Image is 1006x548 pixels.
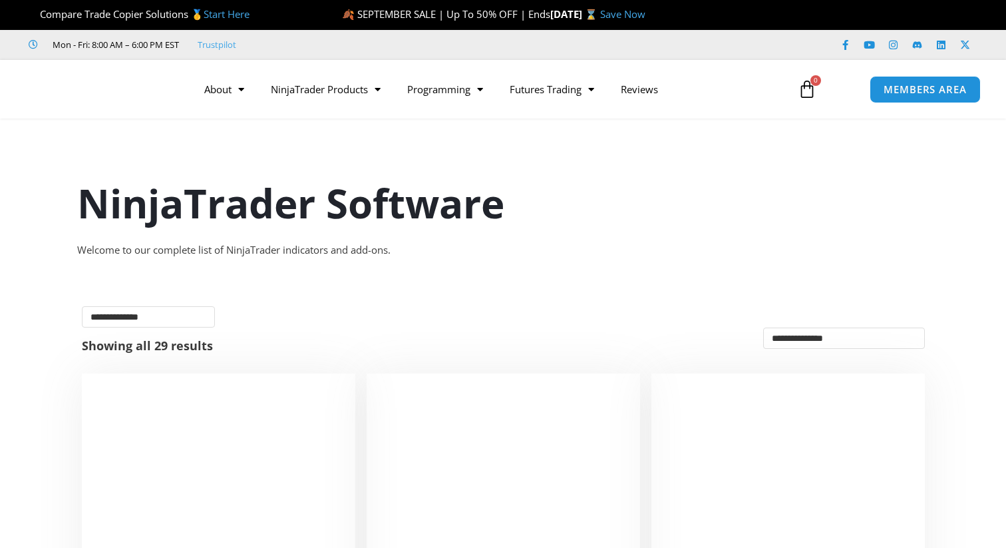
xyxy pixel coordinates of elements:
span: 0 [810,75,821,86]
a: Trustpilot [198,37,236,53]
a: NinjaTrader Products [257,74,394,105]
a: Start Here [204,7,250,21]
a: 0 [778,70,836,109]
a: About [191,74,257,105]
span: Compare Trade Copier Solutions 🥇 [29,7,250,21]
div: Welcome to our complete list of NinjaTrader indicators and add-ons. [77,241,929,260]
a: Futures Trading [496,74,607,105]
span: 🍂 SEPTEMBER SALE | Up To 50% OFF | Ends [342,7,550,21]
img: LogoAI [28,65,171,113]
span: Mon - Fri: 8:00 AM – 6:00 PM EST [49,37,179,53]
a: Save Now [600,7,645,21]
select: Shop order [763,328,925,349]
a: Reviews [607,74,671,105]
a: Programming [394,74,496,105]
nav: Menu [191,74,784,105]
strong: [DATE] ⌛ [550,7,600,21]
a: MEMBERS AREA [870,76,981,103]
span: MEMBERS AREA [884,85,967,95]
p: Showing all 29 results [82,340,213,352]
img: 🏆 [29,9,39,19]
h1: NinjaTrader Software [77,175,929,231]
